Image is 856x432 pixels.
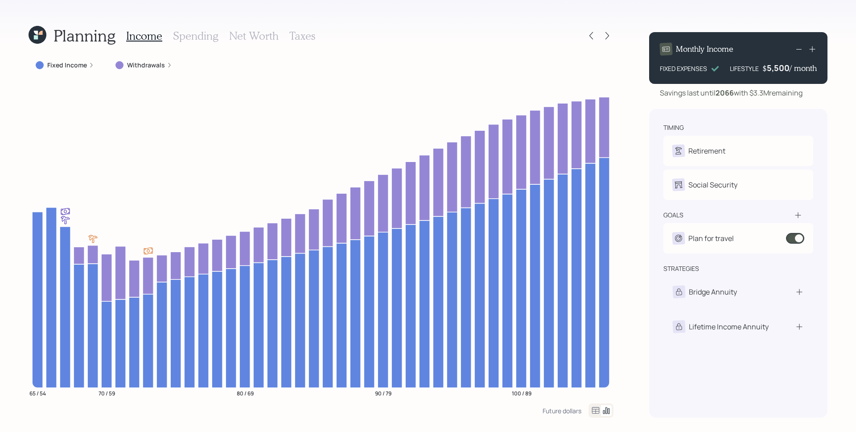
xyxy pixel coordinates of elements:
[688,233,734,244] div: Plan for travel
[126,29,162,42] h3: Income
[47,61,87,70] label: Fixed Income
[53,26,115,45] h1: Planning
[173,29,218,42] h3: Spending
[689,287,737,297] div: Bridge Annuity
[689,321,769,332] div: Lifetime Income Annuity
[716,88,734,98] b: 2066
[663,211,683,220] div: goals
[688,179,737,190] div: Social Security
[543,407,581,415] div: Future dollars
[730,64,759,73] div: LIFESTYLE
[790,63,817,73] h4: / month
[663,123,684,132] div: timing
[512,389,531,397] tspan: 100 / 89
[29,389,46,397] tspan: 65 / 54
[237,389,254,397] tspan: 80 / 69
[660,87,802,98] div: Savings last until with $3.3M remaining
[762,63,767,73] h4: $
[229,29,279,42] h3: Net Worth
[99,389,115,397] tspan: 70 / 59
[676,44,733,54] h4: Monthly Income
[663,264,699,273] div: strategies
[688,145,725,156] div: Retirement
[375,389,391,397] tspan: 90 / 79
[660,64,707,73] div: FIXED EXPENSES
[289,29,315,42] h3: Taxes
[767,62,790,73] div: 5,500
[127,61,165,70] label: Withdrawals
